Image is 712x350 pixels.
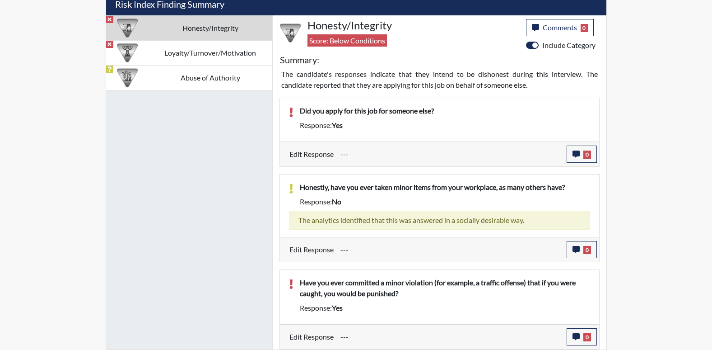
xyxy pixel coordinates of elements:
span: Comments [543,23,577,32]
p: The candidate's responses indicate that they intend to be dishonest during this interview. The ca... [281,69,598,90]
span: yes [332,303,343,312]
div: Response: [293,120,597,131]
div: Response: [293,303,597,313]
span: 0 [583,246,591,254]
h4: Honesty/Integrity [307,19,519,32]
span: yes [332,121,343,129]
span: Score: Below Conditions [307,34,387,47]
p: Honestly, have you ever taken minor items from your workplace, as many others have? [300,182,590,193]
span: 0 [583,151,591,159]
button: 0 [567,241,597,258]
p: Did you apply for this job for someone else? [300,105,590,116]
button: 0 [567,146,597,163]
button: Comments0 [526,19,594,36]
h5: Summary: [280,54,319,65]
label: Include Category [542,40,596,51]
span: no [332,197,341,206]
td: Loyalty/Turnover/Motivation [149,40,272,65]
label: Edit Response [289,146,334,163]
div: Update the test taker's response, the change might impact the score [334,146,567,163]
p: Have you ever committed a minor violation (for example, a traffic offense) that if you were caugh... [300,277,590,299]
label: Edit Response [289,241,334,258]
div: Update the test taker's response, the change might impact the score [334,328,567,345]
td: Honesty/Integrity [149,15,272,40]
div: The analytics identified that this was answered in a socially desirable way. [289,211,590,230]
img: CATEGORY%20ICON-17.40ef8247.png [117,43,138,63]
td: Abuse of Authority [149,65,272,90]
img: CATEGORY%20ICON-01.94e51fac.png [117,67,138,88]
img: CATEGORY%20ICON-11.a5f294f4.png [117,18,138,38]
div: Response: [293,196,597,207]
span: 0 [583,333,591,341]
span: 0 [581,24,588,32]
div: Update the test taker's response, the change might impact the score [334,241,567,258]
label: Edit Response [289,328,334,345]
button: 0 [567,328,597,345]
img: CATEGORY%20ICON-11.a5f294f4.png [280,23,301,43]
